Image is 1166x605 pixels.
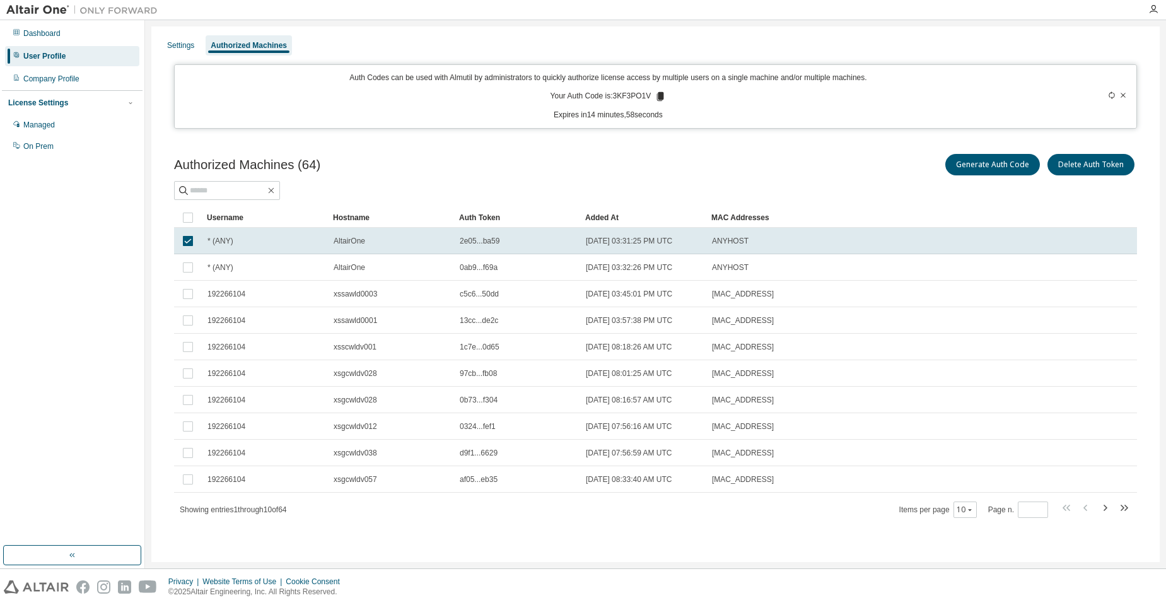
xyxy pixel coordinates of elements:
span: [DATE] 07:56:16 AM UTC [586,421,672,432]
div: MAC Addresses [711,208,1005,228]
span: [MAC_ADDRESS] [712,368,774,379]
img: facebook.svg [76,580,90,594]
p: © 2025 Altair Engineering, Inc. All Rights Reserved. [168,587,347,597]
span: [MAC_ADDRESS] [712,421,774,432]
span: 0b73...f304 [460,395,498,405]
img: Altair One [6,4,164,16]
span: 1c7e...0d65 [460,342,499,352]
img: instagram.svg [97,580,110,594]
p: Your Auth Code is: 3KF3PO1V [551,91,667,102]
span: [DATE] 03:45:01 PM UTC [586,289,672,299]
div: Username [207,208,323,228]
span: 192266104 [207,342,245,352]
span: 13cc...de2c [460,315,498,326]
span: [DATE] 08:18:26 AM UTC [586,342,672,352]
span: [MAC_ADDRESS] [712,395,774,405]
span: 0ab9...f69a [460,262,498,273]
span: 2e05...ba59 [460,236,499,246]
span: xsgcwldv012 [334,421,377,432]
span: [DATE] 07:56:59 AM UTC [586,448,672,458]
span: xsgcwldv057 [334,474,377,485]
span: 0324...fef1 [460,421,496,432]
span: [DATE] 08:16:57 AM UTC [586,395,672,405]
img: altair_logo.svg [4,580,69,594]
span: Showing entries 1 through 10 of 64 [180,505,287,514]
img: linkedin.svg [118,580,131,594]
img: youtube.svg [139,580,157,594]
span: [MAC_ADDRESS] [712,342,774,352]
div: User Profile [23,51,66,61]
span: [MAC_ADDRESS] [712,448,774,458]
button: Generate Auth Code [945,154,1040,175]
span: xssawld0003 [334,289,377,299]
span: [MAC_ADDRESS] [712,289,774,299]
div: Added At [585,208,701,228]
span: AltairOne [334,262,365,273]
span: 192266104 [207,474,245,485]
span: [DATE] 08:33:40 AM UTC [586,474,672,485]
span: [DATE] 03:57:38 PM UTC [586,315,672,326]
span: * (ANY) [207,236,233,246]
span: xsgcwldv028 [334,368,377,379]
span: xsscwldv001 [334,342,376,352]
span: Items per page [899,502,977,518]
div: Auth Token [459,208,575,228]
span: [DATE] 08:01:25 AM UTC [586,368,672,379]
span: 192266104 [207,368,245,379]
div: On Prem [23,141,54,151]
span: Authorized Machines (64) [174,158,320,172]
div: Settings [167,40,194,50]
div: Authorized Machines [211,40,287,50]
span: [DATE] 03:32:26 PM UTC [586,262,672,273]
div: Company Profile [23,74,79,84]
span: xsgcwldv028 [334,395,377,405]
span: d9f1...6629 [460,448,498,458]
span: ANYHOST [712,262,749,273]
span: xsgcwldv038 [334,448,377,458]
span: af05...eb35 [460,474,498,485]
button: 10 [957,505,974,515]
button: Delete Auth Token [1047,154,1134,175]
div: Privacy [168,577,202,587]
div: Cookie Consent [286,577,347,587]
div: License Settings [8,98,68,108]
span: xssawld0001 [334,315,377,326]
span: 192266104 [207,421,245,432]
span: 192266104 [207,448,245,458]
span: Page n. [988,502,1048,518]
div: Hostname [333,208,449,228]
span: 192266104 [207,315,245,326]
div: Dashboard [23,28,61,38]
span: c5c6...50dd [460,289,499,299]
span: 192266104 [207,395,245,405]
span: AltairOne [334,236,365,246]
span: [MAC_ADDRESS] [712,315,774,326]
p: Auth Codes can be used with Almutil by administrators to quickly authorize license access by mult... [182,73,1035,83]
span: [DATE] 03:31:25 PM UTC [586,236,672,246]
span: ANYHOST [712,236,749,246]
span: [MAC_ADDRESS] [712,474,774,485]
div: Managed [23,120,55,130]
p: Expires in 14 minutes, 58 seconds [182,110,1035,120]
span: 192266104 [207,289,245,299]
div: Website Terms of Use [202,577,286,587]
span: * (ANY) [207,262,233,273]
span: 97cb...fb08 [460,368,497,379]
